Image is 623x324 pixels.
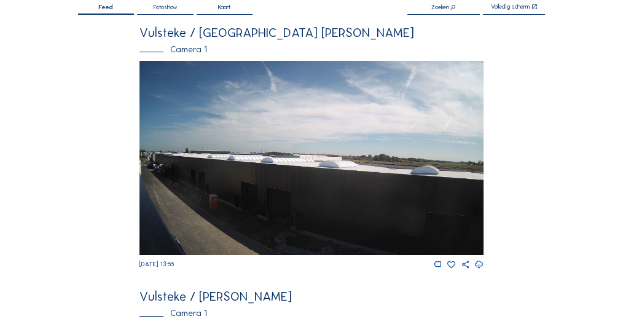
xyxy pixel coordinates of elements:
div: Volledig scherm [491,4,530,10]
div: Camera 1 [139,45,484,53]
span: [DATE] 13:55 [139,260,174,268]
span: Feed [98,4,113,10]
span: Fotoshow [153,4,177,10]
div: Vulsteke / [PERSON_NAME] [139,290,484,303]
div: Vulsteke / [GEOGRAPHIC_DATA] [PERSON_NAME] [139,26,484,39]
img: Image [139,61,484,255]
div: Zoeken [431,4,455,11]
span: Kaart [218,4,231,10]
div: Camera 1 [139,309,484,317]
